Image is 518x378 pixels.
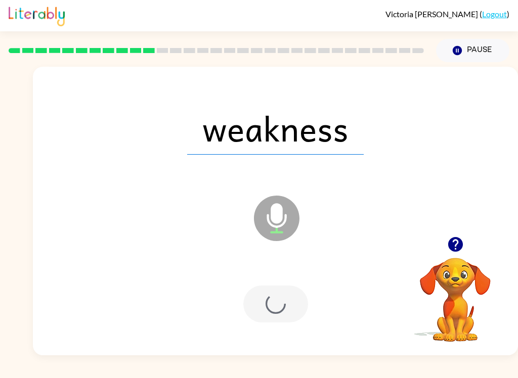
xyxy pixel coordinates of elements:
span: weakness [187,102,364,155]
video: Your browser must support playing .mp4 files to use Literably. Please try using another browser. [405,242,506,343]
span: Victoria [PERSON_NAME] [385,9,480,19]
div: ( ) [385,9,509,19]
button: Pause [436,39,509,62]
a: Logout [482,9,507,19]
img: Literably [9,4,65,26]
